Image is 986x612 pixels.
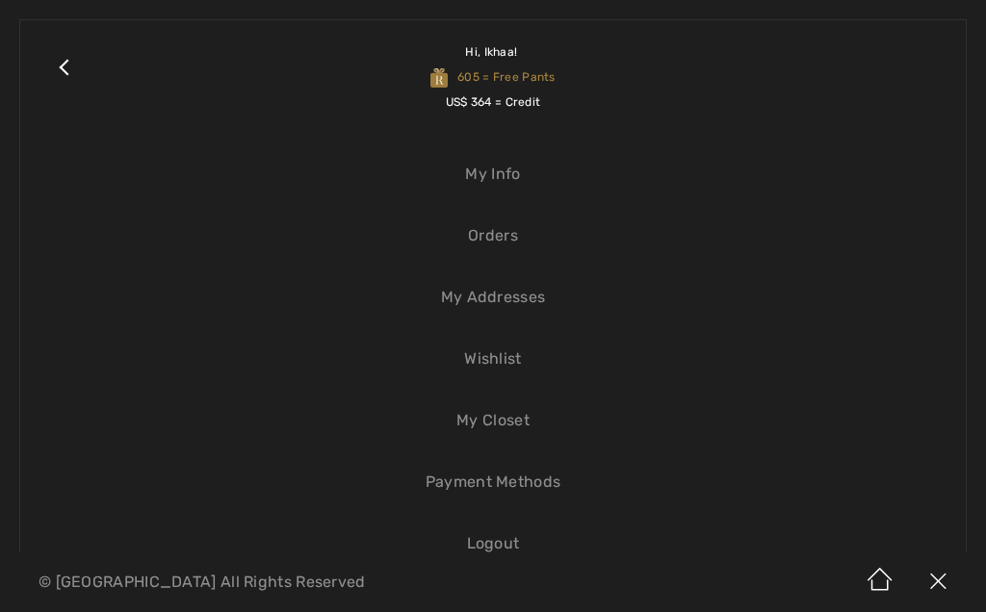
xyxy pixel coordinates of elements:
[39,399,947,442] a: My Closet
[39,215,947,257] a: Orders
[851,552,909,612] img: Home
[39,523,947,565] a: Logout
[39,338,947,380] a: Wishlist
[39,276,947,319] a: My Addresses
[465,45,517,59] span: Hi, Ikhaa!
[39,461,947,503] a: Payment Methods
[430,70,556,84] span: 605 = Free Pants
[39,575,580,589] p: © [GEOGRAPHIC_DATA] All Rights Reserved
[446,95,541,109] span: US$ 364 = Credit
[909,552,967,612] img: X
[39,153,947,195] a: My Info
